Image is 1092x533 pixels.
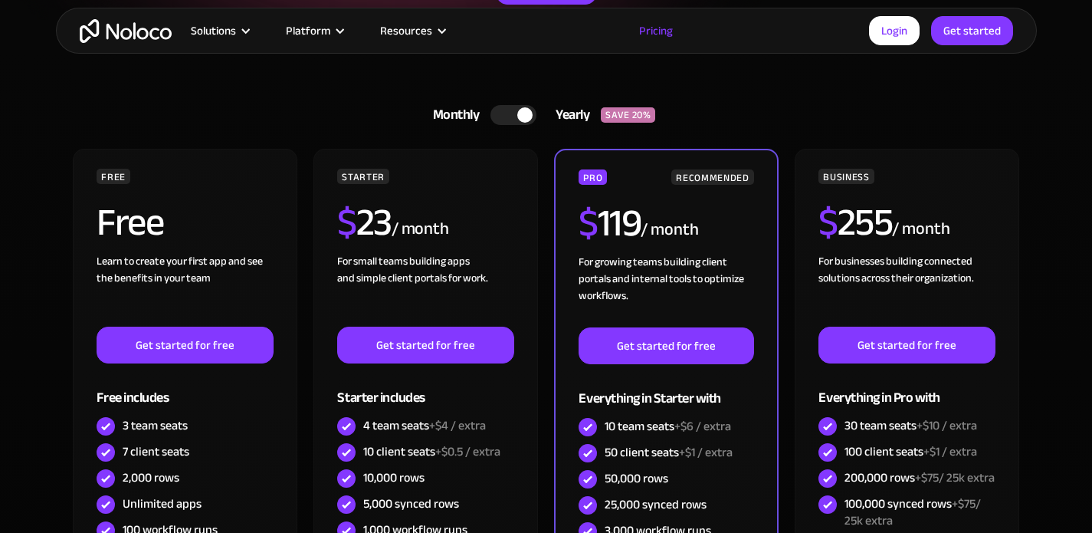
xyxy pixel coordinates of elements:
div: Learn to create your first app and see the benefits in your team ‍ [97,253,273,327]
a: home [80,19,172,43]
div: PRO [579,169,607,185]
div: SAVE 20% [601,107,655,123]
div: 100 client seats [844,443,977,460]
span: $ [579,187,598,259]
div: 2,000 rows [123,469,179,486]
span: $ [818,186,838,258]
div: 50 client seats [605,444,733,461]
div: 30 team seats [844,417,977,434]
div: Yearly [536,104,601,127]
div: Platform [267,21,361,41]
div: Everything in Pro with [818,364,995,413]
div: Platform [286,21,330,41]
div: Resources [361,21,463,41]
h2: 23 [337,203,392,242]
a: Login [869,16,920,45]
div: Free includes [97,364,273,413]
span: +$0.5 / extra [435,440,500,463]
a: Get started for free [97,327,273,364]
span: +$75/ 25k extra [844,492,981,532]
div: For small teams building apps and simple client portals for work. ‍ [337,253,513,327]
div: 50,000 rows [605,470,668,487]
div: For businesses building connected solutions across their organization. ‍ [818,253,995,327]
div: FREE [97,169,130,184]
a: Get started for free [818,327,995,364]
div: Unlimited apps [123,495,202,512]
div: For growing teams building client portals and internal tools to optimize workflows. [579,254,753,327]
span: $ [337,186,356,258]
div: STARTER [337,169,389,184]
span: +$1 / extra [923,440,977,463]
div: 25,000 synced rows [605,496,707,513]
a: Pricing [620,21,692,41]
span: +$10 / extra [917,414,977,437]
h2: Free [97,203,163,242]
h2: 255 [818,203,892,242]
div: 100,000 synced rows [844,495,995,529]
div: 7 client seats [123,443,189,460]
div: Resources [380,21,432,41]
div: / month [892,217,949,242]
h2: 119 [579,204,641,242]
div: Starter includes [337,364,513,413]
div: / month [392,217,449,242]
span: +$75/ 25k extra [915,466,995,489]
div: 10,000 rows [363,469,425,486]
div: 3 team seats [123,417,188,434]
div: BUSINESS [818,169,874,184]
div: 10 team seats [605,418,731,435]
div: Solutions [172,21,267,41]
a: Get started for free [579,327,753,364]
span: +$4 / extra [429,414,486,437]
div: 200,000 rows [844,469,995,486]
div: 10 client seats [363,443,500,460]
a: Get started for free [337,327,513,364]
a: Get started [931,16,1013,45]
div: / month [641,218,698,242]
div: Solutions [191,21,236,41]
span: +$6 / extra [674,415,731,438]
div: 4 team seats [363,417,486,434]
div: Everything in Starter with [579,364,753,414]
div: Monthly [414,104,491,127]
div: 5,000 synced rows [363,495,459,512]
div: RECOMMENDED [671,169,753,185]
span: +$1 / extra [679,441,733,464]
